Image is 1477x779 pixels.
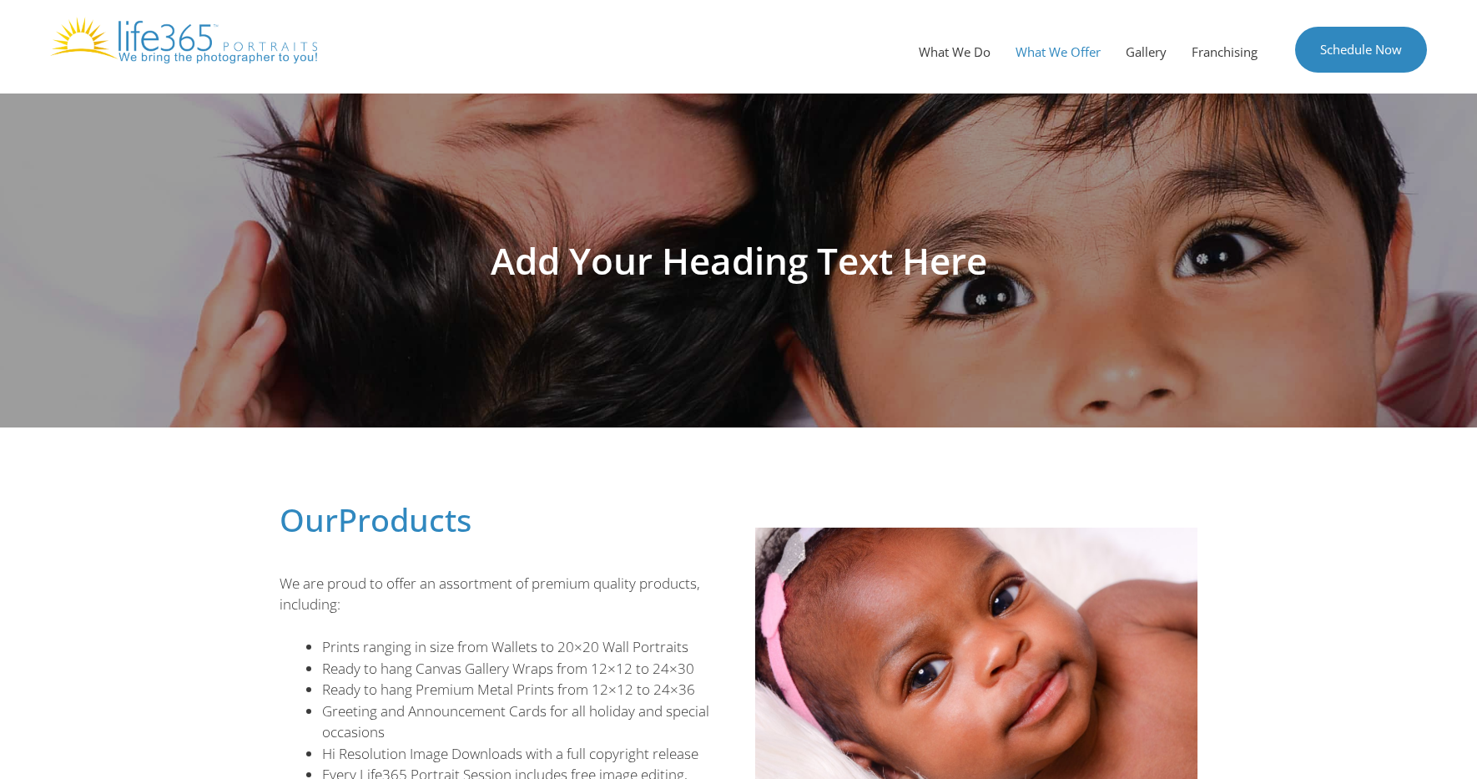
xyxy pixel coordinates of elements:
a: Gallery [1113,27,1179,77]
a: Franchising [1179,27,1270,77]
li: Greeting and Announcement Cards for all holiday and special occasions [322,701,722,743]
a: What We Do [906,27,1003,77]
li: Hi Resolution Image Downloads with a full copyright release [322,743,722,765]
a: What We Offer [1003,27,1113,77]
span: Our [280,498,338,541]
a: Schedule Now [1295,27,1427,73]
h1: Add Your Heading Text Here [271,242,1206,279]
span: Products [338,498,471,541]
img: Life365 [50,17,317,63]
li: Ready to hang Premium Metal Prints from 12×12 to 24×36 [322,679,722,701]
p: We are proud to offer an assortment of premium quality products, including: [280,573,722,615]
li: Ready to hang Canvas Gallery Wraps from 12×12 to 24×30 [322,658,722,680]
li: Prints ranging in size from Wallets to 20×20 Wall Portraits [322,636,722,658]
